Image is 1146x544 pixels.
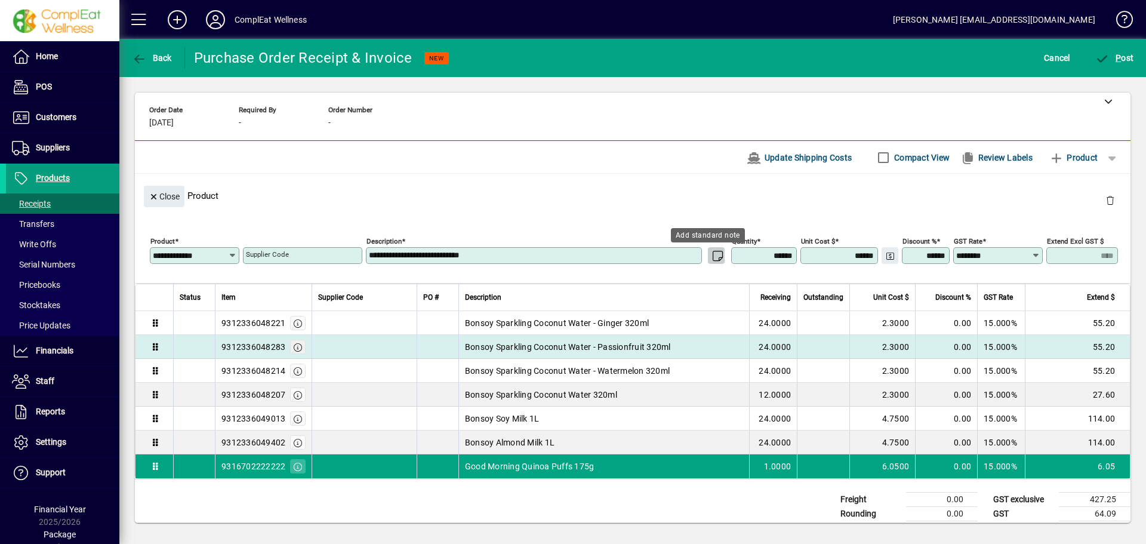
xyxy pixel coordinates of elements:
[1025,311,1130,335] td: 55.20
[221,460,285,472] div: 9316702222222
[915,335,977,359] td: 0.00
[759,341,791,353] span: 24.0000
[12,219,54,229] span: Transfers
[915,311,977,335] td: 0.00
[458,407,749,431] td: Bonsoy Soy Milk 1L
[36,112,76,122] span: Customers
[977,383,1025,407] td: 15.000%
[984,291,1013,304] span: GST Rate
[6,275,119,295] a: Pricebooks
[6,397,119,427] a: Reports
[1025,383,1130,407] td: 27.60
[882,413,910,425] span: 4.7500
[6,234,119,254] a: Write Offs
[935,291,971,304] span: Discount %
[36,437,66,447] span: Settings
[221,437,285,448] div: 9312336049402
[759,437,791,448] span: 24.0000
[221,365,285,377] div: 9312336048214
[132,53,172,63] span: Back
[1044,48,1070,67] span: Cancel
[882,389,910,401] span: 2.3000
[6,133,119,163] a: Suppliers
[144,186,184,207] button: Close
[221,389,285,401] div: 9312336048207
[915,407,977,431] td: 0.00
[764,460,791,472] span: 1.0000
[6,315,119,336] a: Price Updates
[6,72,119,102] a: POS
[6,254,119,275] a: Serial Numbers
[954,237,982,245] mat-label: GST rate
[1025,454,1130,478] td: 6.05
[12,280,60,290] span: Pricebooks
[149,118,174,128] span: [DATE]
[246,250,289,259] mat-label: Supplier Code
[180,291,201,304] span: Status
[1025,431,1130,454] td: 114.00
[759,389,791,401] span: 12.0000
[6,295,119,315] a: Stocktakes
[742,147,857,168] button: Update Shipping Costs
[882,247,898,264] button: Change Price Levels
[6,193,119,214] a: Receipts
[221,341,285,353] div: 9312336048283
[194,48,412,67] div: Purchase Order Receipt & Invoice
[960,148,1033,167] span: Review Labels
[1049,148,1098,167] span: Product
[987,521,1059,536] td: GST inclusive
[12,199,51,208] span: Receipts
[318,291,363,304] span: Supplier Code
[1095,53,1134,63] span: ost
[36,82,52,91] span: POS
[977,454,1025,478] td: 15.000%
[34,505,86,514] span: Financial Year
[36,407,65,416] span: Reports
[36,468,66,477] span: Support
[149,187,180,207] span: Close
[987,507,1059,521] td: GST
[1116,53,1121,63] span: P
[671,228,745,242] div: Add standard note
[1096,186,1125,214] button: Delete
[196,9,235,30] button: Profile
[747,148,852,167] span: Update Shipping Costs
[6,458,119,488] a: Support
[801,237,835,245] mat-label: Unit Cost $
[458,359,749,383] td: Bonsoy Sparkling Coconut Water - Watermelon 320ml
[1107,2,1131,41] a: Knowledge Base
[458,383,749,407] td: Bonsoy Sparkling Coconut Water 320ml
[458,431,749,454] td: Bonsoy Almond Milk 1L
[915,359,977,383] td: 0.00
[36,346,73,355] span: Financials
[429,54,444,62] span: NEW
[882,365,910,377] span: 2.3000
[759,365,791,377] span: 24.0000
[119,47,185,69] app-page-header-button: Back
[1096,195,1125,205] app-page-header-button: Delete
[458,335,749,359] td: Bonsoy Sparkling Coconut Water - Passionfruit 320ml
[1092,47,1137,69] button: Post
[834,493,906,507] td: Freight
[141,190,187,201] app-page-header-button: Close
[36,51,58,61] span: Home
[465,291,501,304] span: Description
[1059,521,1130,536] td: 491.34
[882,460,910,472] span: 6.0500
[873,291,909,304] span: Unit Cost $
[1041,47,1073,69] button: Cancel
[1059,493,1130,507] td: 427.25
[12,300,60,310] span: Stocktakes
[6,103,119,133] a: Customers
[902,237,936,245] mat-label: Discount %
[956,147,1037,168] button: Review Labels
[882,317,910,329] span: 2.3000
[36,376,54,386] span: Staff
[6,42,119,72] a: Home
[12,321,70,330] span: Price Updates
[458,454,749,478] td: Good Morning Quinoa Puffs 175g
[977,431,1025,454] td: 15.000%
[6,367,119,397] a: Staff
[1087,291,1115,304] span: Extend $
[906,507,978,521] td: 0.00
